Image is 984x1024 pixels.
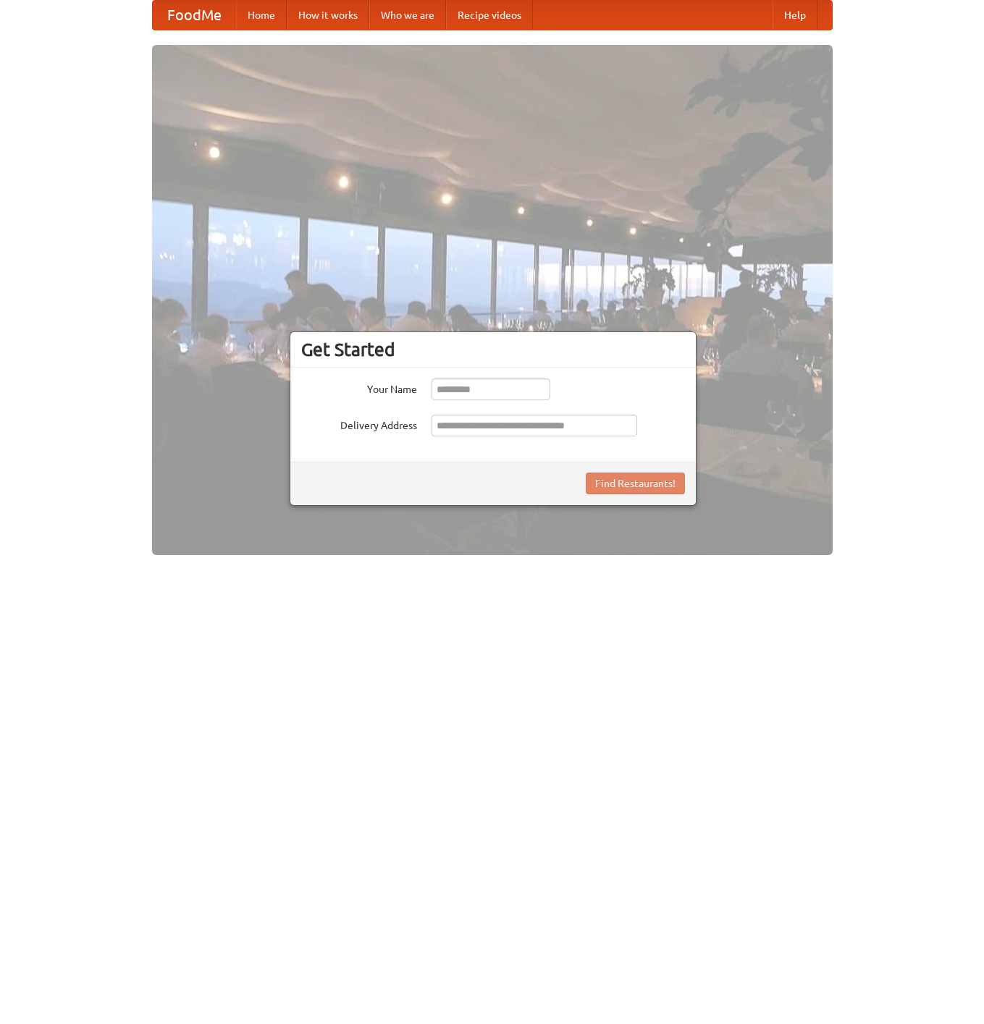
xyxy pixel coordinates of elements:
[773,1,817,30] a: Help
[301,378,417,397] label: Your Name
[369,1,446,30] a: Who we are
[301,339,685,360] h3: Get Started
[236,1,287,30] a: Home
[586,473,685,494] button: Find Restaurants!
[446,1,533,30] a: Recipe videos
[287,1,369,30] a: How it works
[153,1,236,30] a: FoodMe
[301,415,417,433] label: Delivery Address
